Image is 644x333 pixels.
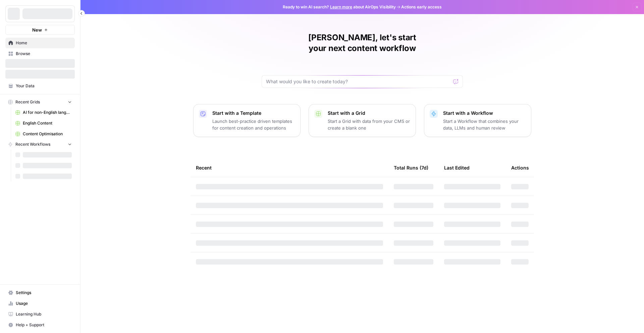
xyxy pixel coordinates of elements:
a: Learn more [330,4,352,9]
span: Learning Hub [16,311,72,317]
button: Recent Grids [5,97,75,107]
div: Total Runs (7d) [394,158,428,177]
button: Start with a GridStart a Grid with data from your CMS or create a blank one [309,104,416,137]
p: Start with a Workflow [443,110,526,116]
span: Actions early access [401,4,442,10]
a: Usage [5,298,75,309]
span: Recent Grids [15,99,40,105]
p: Start with a Grid [328,110,410,116]
p: Launch best-practice driven templates for content creation and operations [212,118,295,131]
div: Recent [196,158,383,177]
a: AI for non-English languages [12,107,75,118]
span: Settings [16,290,72,296]
div: Last Edited [444,158,470,177]
span: Home [16,40,72,46]
span: English Content [23,120,72,126]
span: Browse [16,51,72,57]
span: Usage [16,300,72,306]
p: Start with a Template [212,110,295,116]
a: Learning Hub [5,309,75,320]
a: Home [5,38,75,48]
input: What would you like to create today? [266,78,450,85]
span: Ready to win AI search? about AirOps Visibility [283,4,396,10]
div: Actions [511,158,529,177]
span: Your Data [16,83,72,89]
p: Start a Grid with data from your CMS or create a blank one [328,118,410,131]
a: Content Optimisation [12,129,75,139]
span: Help + Support [16,322,72,328]
button: Recent Workflows [5,139,75,149]
span: Content Optimisation [23,131,72,137]
button: New [5,25,75,35]
p: Start a Workflow that combines your data, LLMs and human review [443,118,526,131]
span: New [32,27,42,33]
button: Start with a TemplateLaunch best-practice driven templates for content creation and operations [193,104,301,137]
span: Recent Workflows [15,141,50,147]
a: Settings [5,287,75,298]
button: Help + Support [5,320,75,330]
a: Your Data [5,81,75,91]
h1: [PERSON_NAME], let's start your next content workflow [262,32,463,54]
a: Browse [5,48,75,59]
span: AI for non-English languages [23,109,72,115]
button: Start with a WorkflowStart a Workflow that combines your data, LLMs and human review [424,104,531,137]
a: English Content [12,118,75,129]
